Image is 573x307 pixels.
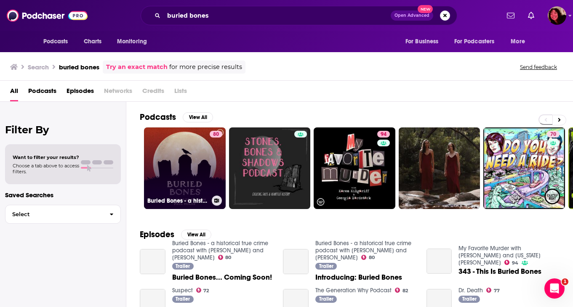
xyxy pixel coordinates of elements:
div: Search podcasts, credits, & more... [141,6,457,25]
a: Show notifications dropdown [504,8,518,23]
span: Trailer [176,296,190,302]
a: 343 - This Is Buried Bones [458,268,541,275]
a: 82 [395,288,408,293]
img: Podchaser - Follow, Share and Rate Podcasts [7,8,88,24]
iframe: Intercom live chat [544,278,565,299]
span: Select [5,212,103,217]
span: Open Advanced [394,13,429,18]
span: 77 [494,289,500,293]
button: View All [183,112,213,122]
span: New [418,5,433,13]
span: For Business [405,36,439,48]
a: 70 [547,131,560,138]
a: Show notifications dropdown [525,8,538,23]
a: 343 - This Is Buried Bones [426,249,452,274]
a: 77 [486,288,500,293]
span: Trailer [462,296,477,302]
button: open menu [505,34,536,50]
a: Buried Bones - a historical true crime podcast with Kate Winkler Dawson and Paul Holes [315,240,411,261]
button: View All [181,230,211,240]
h2: Filter By [5,124,121,136]
h2: Podcasts [140,112,176,122]
button: open menu [111,34,158,50]
a: Charts [78,34,107,50]
span: 70 [550,130,556,139]
span: 82 [402,289,408,293]
span: Networks [104,84,132,101]
a: Buried Bones... Coming Soon! [172,274,272,281]
button: Open AdvancedNew [391,11,433,21]
span: Monitoring [117,36,147,48]
h3: Buried Bones - a historical true crime podcast with [PERSON_NAME] and [PERSON_NAME] [147,197,208,204]
a: 80Buried Bones - a historical true crime podcast with [PERSON_NAME] and [PERSON_NAME] [144,127,226,209]
button: open menu [400,34,449,50]
a: 80 [218,255,232,260]
span: 80 [225,256,231,259]
span: 94 [512,261,518,265]
a: Buried Bones - a historical true crime podcast with Kate Winkler Dawson and Paul Holes [172,240,268,261]
span: Trailer [319,296,333,302]
a: Buried Bones... Coming Soon! [140,249,165,275]
a: 94 [504,260,518,265]
span: Podcasts [43,36,68,48]
h3: Search [28,63,49,71]
span: 94 [381,130,386,139]
a: Dr. Death [458,287,483,294]
span: Trailer [319,264,333,269]
a: Episodes [67,84,94,101]
a: EpisodesView All [140,229,211,240]
button: Select [5,205,121,224]
a: My Favorite Murder with Karen Kilgariff and Georgia Hardstark [458,245,541,266]
a: PodcastsView All [140,112,213,122]
img: User Profile [548,6,566,25]
a: 94 [314,127,395,209]
span: Want to filter your results? [13,154,79,160]
button: Show profile menu [548,6,566,25]
a: 94 [377,131,390,138]
span: Trailer [176,264,190,269]
span: Logged in as Kathryn-Musilek [548,6,566,25]
input: Search podcasts, credits, & more... [164,9,391,22]
a: All [10,84,18,101]
a: 70 [483,127,565,209]
a: Suspect [172,287,193,294]
button: Send feedback [517,64,560,71]
h3: buried bones [59,63,99,71]
span: 72 [203,289,209,293]
span: 80 [369,256,375,259]
a: Introducing: Buried Bones [315,274,402,281]
button: open menu [449,34,507,50]
span: Credits [142,84,164,101]
span: 1 [562,278,568,285]
span: for more precise results [169,62,242,72]
span: 80 [213,130,219,139]
h2: Episodes [140,229,174,240]
a: The Generation Why Podcast [315,287,392,294]
span: More [511,36,525,48]
span: Charts [84,36,102,48]
span: Choose a tab above to access filters. [13,163,79,175]
button: open menu [37,34,79,50]
p: Saved Searches [5,191,121,199]
a: Introducing: Buried Bones [283,249,309,275]
a: 72 [196,288,209,293]
span: Lists [174,84,187,101]
span: For Podcasters [454,36,495,48]
a: 80 [361,255,375,260]
a: Try an exact match [106,62,168,72]
a: 80 [210,131,222,138]
a: Podcasts [28,84,56,101]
